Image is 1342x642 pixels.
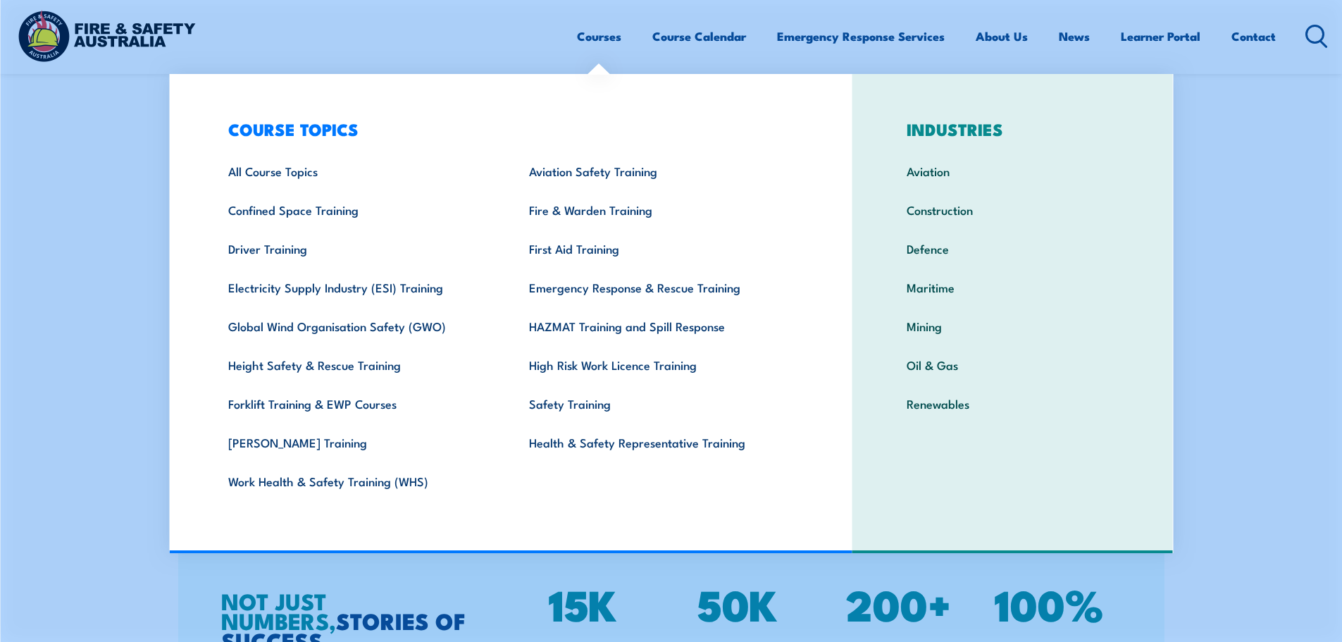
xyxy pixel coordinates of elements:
a: Fire & Warden Training [507,190,808,229]
a: Oil & Gas [885,345,1141,384]
a: About Us [976,18,1028,55]
a: News [1059,18,1090,55]
a: Learner Portal [1121,18,1200,55]
a: Electricity Supply Industry (ESI) Training [206,268,507,307]
a: HAZMAT Training and Spill Response [507,307,808,345]
span: 200+ [846,569,952,636]
a: Course Calendar [652,18,746,55]
a: Health & Safety Representative Training [507,423,808,462]
a: Global Wind Organisation Safety (GWO) [206,307,507,345]
a: Forklift Training & EWP Courses [206,384,507,423]
a: All Course Topics [206,152,507,190]
span: 15K [549,569,617,636]
a: Aviation Safety Training [507,152,808,190]
a: Work Health & Safety Training (WHS) [206,462,507,500]
a: Height Safety & Rescue Training [206,345,507,384]
a: Emergency Response Services [777,18,945,55]
a: Driver Training [206,229,507,268]
span: 100% [995,569,1103,636]
a: Construction [885,190,1141,229]
a: Renewables [885,384,1141,423]
a: First Aid Training [507,229,808,268]
h3: INDUSTRIES [885,119,1141,139]
a: Safety Training [507,384,808,423]
a: Mining [885,307,1141,345]
span: 50K [697,569,778,636]
h3: COURSE TOPICS [206,119,808,139]
a: High Risk Work Licence Training [507,345,808,384]
a: Aviation [885,152,1141,190]
strong: NOT JUST NUMBERS, [221,583,336,638]
a: Confined Space Training [206,190,507,229]
a: Contact [1231,18,1276,55]
a: Emergency Response & Rescue Training [507,268,808,307]
a: [PERSON_NAME] Training [206,423,507,462]
a: Courses [577,18,621,55]
a: Defence [885,229,1141,268]
a: Maritime [885,268,1141,307]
